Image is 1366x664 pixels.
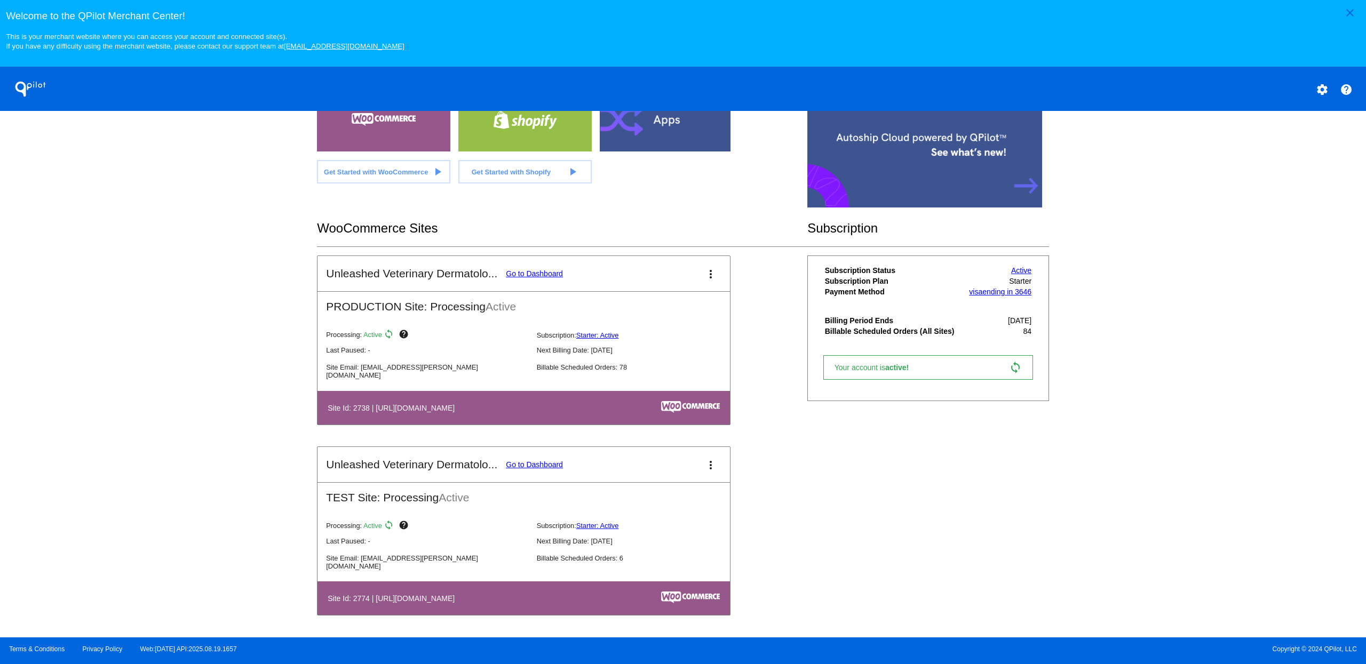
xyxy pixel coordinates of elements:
[824,276,964,286] th: Subscription Plan
[835,363,920,372] span: Your account is
[317,292,730,313] h2: PRODUCTION Site: Processing
[326,537,528,545] p: Last Paused: -
[328,404,460,412] h4: Site Id: 2738 | [URL][DOMAIN_NAME]
[317,160,450,183] a: Get Started with WooCommerce
[363,522,382,530] span: Active
[140,645,237,653] a: Web:[DATE] API:2025.08.19.1657
[537,522,738,530] p: Subscription:
[576,331,619,339] a: Starter: Active
[326,458,497,471] h2: Unleashed Veterinary Dermatolo...
[83,645,123,653] a: Privacy Policy
[537,554,738,562] p: Billable Scheduled Orders: 6
[566,165,579,178] mat-icon: play_arrow
[439,491,469,503] span: Active
[824,326,964,336] th: Billable Scheduled Orders (All Sites)
[6,10,1360,22] h3: Welcome to the QPilot Merchant Center!
[326,267,497,280] h2: Unleashed Veterinary Dermatolo...
[823,355,1033,380] a: Your account isactive! sync
[704,268,717,281] mat-icon: more_vert
[824,266,964,275] th: Subscription Status
[1340,83,1353,96] mat-icon: help
[328,594,460,603] h4: Site Id: 2774 | [URL][DOMAIN_NAME]
[1011,266,1031,275] a: Active
[399,329,411,342] mat-icon: help
[824,316,964,325] th: Billing Period Ends
[661,401,720,413] img: c53aa0e5-ae75-48aa-9bee-956650975ee5
[326,554,528,570] p: Site Email: [EMAIL_ADDRESS][PERSON_NAME][DOMAIN_NAME]
[486,300,516,313] span: Active
[1008,316,1031,325] span: [DATE]
[317,221,807,236] h2: WooCommerce Sites
[324,168,428,176] span: Get Started with WooCommerce
[537,346,738,354] p: Next Billing Date: [DATE]
[506,460,563,469] a: Go to Dashboard
[472,168,551,176] span: Get Started with Shopify
[363,331,382,339] span: Active
[317,483,730,504] h2: TEST Site: Processing
[969,287,1031,296] a: visaending in 3646
[326,520,528,533] p: Processing:
[537,331,738,339] p: Subscription:
[661,591,720,603] img: c53aa0e5-ae75-48aa-9bee-956650975ee5
[537,537,738,545] p: Next Billing Date: [DATE]
[1344,6,1356,19] mat-icon: close
[969,287,982,296] span: visa
[384,329,396,342] mat-icon: sync
[692,645,1357,653] span: Copyright © 2024 QPilot, LLC
[576,522,619,530] a: Starter: Active
[458,160,592,183] a: Get Started with Shopify
[9,78,52,100] h1: QPilot
[1023,327,1032,335] span: 84
[1316,83,1329,96] mat-icon: settings
[1009,361,1022,374] mat-icon: sync
[399,520,411,533] mat-icon: help
[824,287,964,297] th: Payment Method
[885,363,914,372] span: active!
[326,346,528,354] p: Last Paused: -
[6,33,404,50] small: This is your merchant website where you can access your account and connected site(s). If you hav...
[807,221,1049,236] h2: Subscription
[326,363,528,379] p: Site Email: [EMAIL_ADDRESS][PERSON_NAME][DOMAIN_NAME]
[326,329,528,342] p: Processing:
[506,269,563,278] a: Go to Dashboard
[9,645,65,653] a: Terms & Conditions
[384,520,396,533] mat-icon: sync
[431,165,444,178] mat-icon: play_arrow
[704,459,717,471] mat-icon: more_vert
[284,42,404,50] a: [EMAIL_ADDRESS][DOMAIN_NAME]
[1009,277,1031,285] span: Starter
[537,363,738,371] p: Billable Scheduled Orders: 78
